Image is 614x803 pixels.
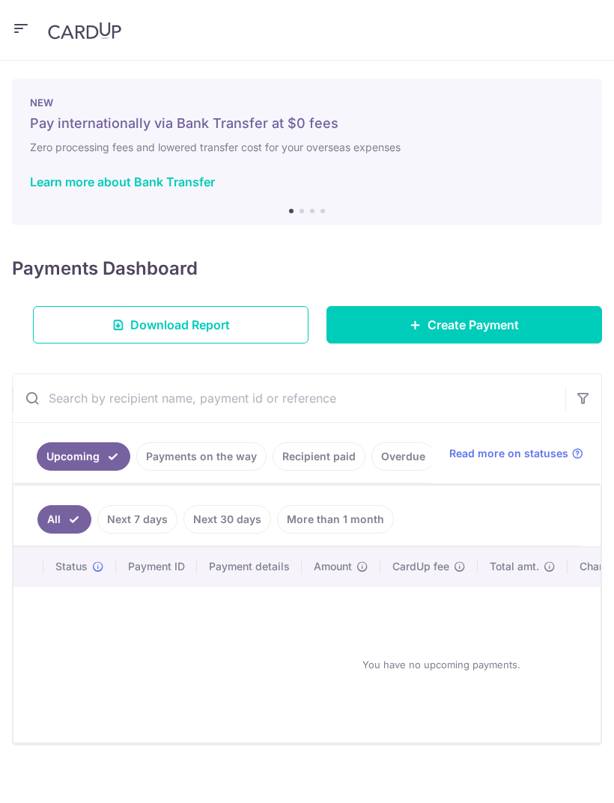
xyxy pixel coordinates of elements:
[30,138,584,156] h6: Zero processing fees and lowered transfer cost for your overseas expenses
[12,255,198,282] h4: Payments Dashboard
[30,97,584,109] p: NEW
[48,22,121,40] img: CardUp
[116,547,197,586] th: Payment ID
[490,559,539,574] span: Total amt.
[130,316,230,334] span: Download Report
[277,505,394,534] a: More than 1 month
[449,446,568,461] span: Read more on statuses
[13,374,565,422] input: Search by recipient name, payment id or reference
[55,559,88,574] span: Status
[428,316,519,334] span: Create Payment
[197,547,302,586] th: Payment details
[30,174,215,189] a: Learn more about Bank Transfer
[449,446,583,461] a: Read more on statuses
[314,559,352,574] span: Amount
[97,505,177,534] a: Next 7 days
[136,442,267,471] a: Payments on the way
[371,442,435,471] a: Overdue
[273,442,365,471] a: Recipient paid
[33,306,308,344] a: Download Report
[392,559,449,574] span: CardUp fee
[30,115,584,132] h5: Pay internationally via Bank Transfer at $0 fees
[37,442,130,471] a: Upcoming
[326,306,602,344] a: Create Payment
[37,505,91,534] a: All
[183,505,271,534] a: Next 30 days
